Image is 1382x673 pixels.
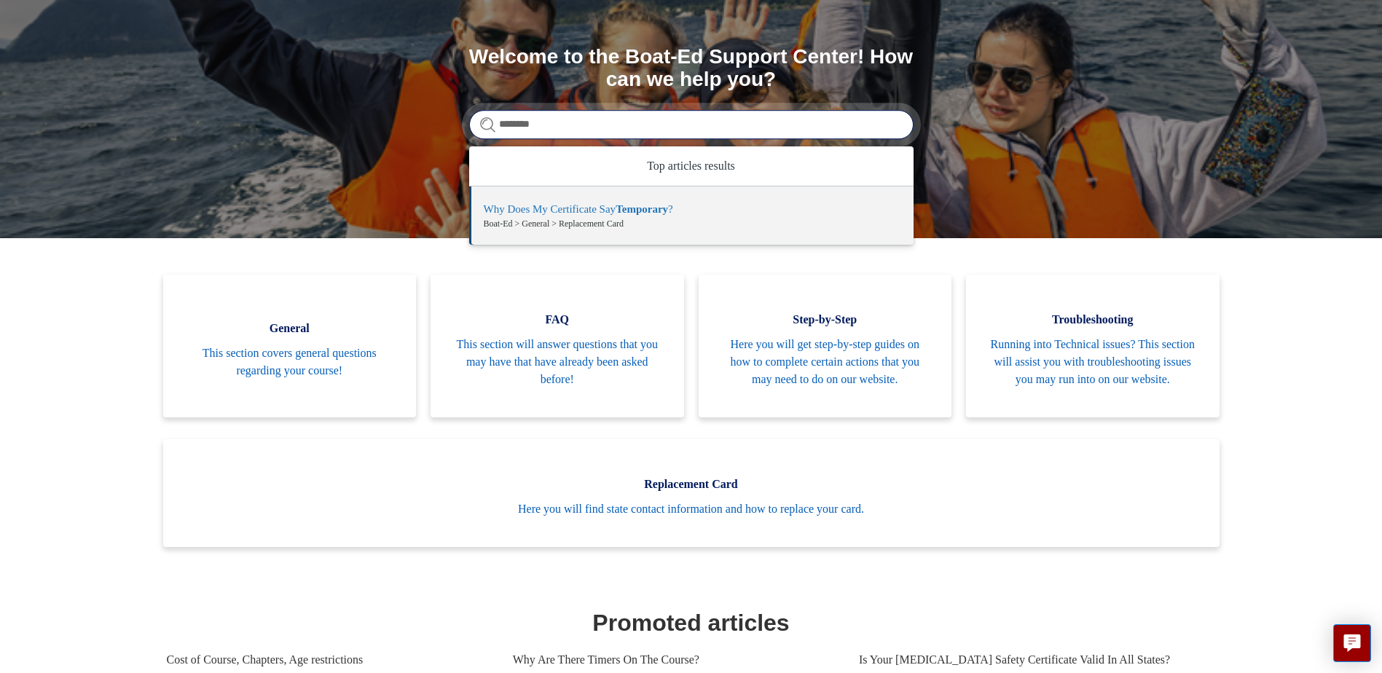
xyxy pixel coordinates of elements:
em: Temporary [616,203,668,215]
a: General This section covers general questions regarding your course! [163,275,417,417]
a: Replacement Card Here you will find state contact information and how to replace your card. [163,439,1220,547]
h1: Welcome to the Boat-Ed Support Center! How can we help you? [469,46,914,91]
a: FAQ This section will answer questions that you may have that have already been asked before! [431,275,684,417]
zd-autocomplete-header: Top articles results [469,146,914,186]
input: Search [469,110,914,139]
zd-autocomplete-breadcrumbs-multibrand: Boat-Ed > General > Replacement Card [484,217,899,230]
span: General [185,320,395,337]
span: Replacement Card [185,476,1198,493]
span: Step-by-Step [721,311,930,328]
span: Running into Technical issues? This section will assist you with troubleshooting issues you may r... [988,336,1198,388]
a: Troubleshooting Running into Technical issues? This section will assist you with troubleshooting ... [966,275,1220,417]
span: Troubleshooting [988,311,1198,328]
a: Step-by-Step Here you will get step-by-step guides on how to complete certain actions that you ma... [699,275,952,417]
button: Live chat [1333,624,1371,662]
h1: Promoted articles [167,605,1216,640]
span: This section will answer questions that you may have that have already been asked before! [452,336,662,388]
span: Here you will get step-by-step guides on how to complete certain actions that you may need to do ... [721,336,930,388]
span: FAQ [452,311,662,328]
span: Here you will find state contact information and how to replace your card. [185,500,1198,518]
zd-autocomplete-title-multibrand: Suggested result 1 Why Does My Certificate Say Temporary? [484,203,673,218]
span: This section covers general questions regarding your course! [185,345,395,379]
